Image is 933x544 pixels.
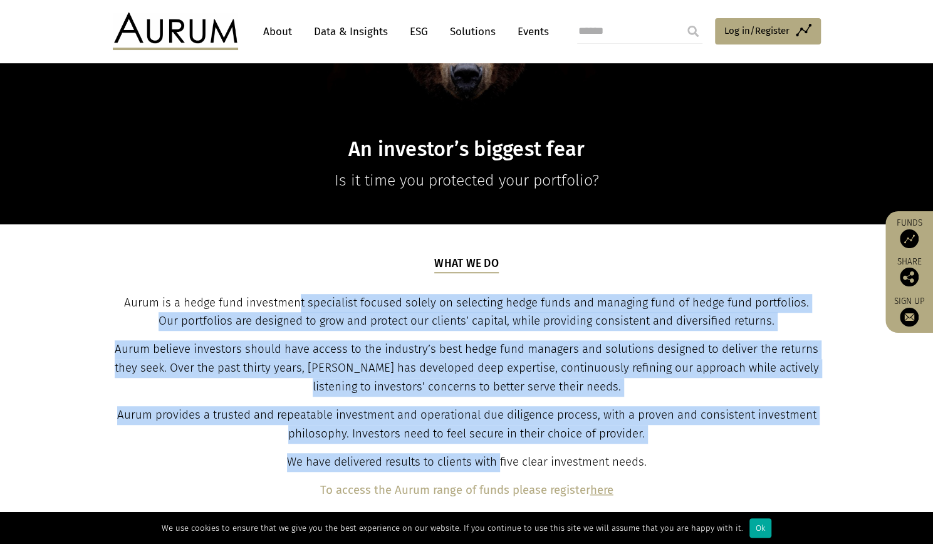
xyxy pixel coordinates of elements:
[680,19,706,44] input: Submit
[724,23,790,38] span: Log in/Register
[444,20,502,43] a: Solutions
[113,13,238,50] img: Aurum
[749,518,771,538] div: Ok
[434,256,499,273] h5: What we do
[892,296,927,327] a: Sign up
[225,168,709,193] p: Is it time you protected your portfolio?
[900,308,919,327] img: Sign up to our newsletter
[117,408,816,441] span: Aurum provides a trusted and repeatable investment and operational due diligence process, with a ...
[320,483,590,497] b: To access the Aurum range of funds please register
[892,258,927,286] div: Share
[308,20,394,43] a: Data & Insights
[115,342,819,394] span: Aurum believe investors should have access to the industry’s best hedge fund managers and solutio...
[511,20,549,43] a: Events
[590,483,613,497] a: here
[124,296,809,328] span: Aurum is a hedge fund investment specialist focused solely on selecting hedge funds and managing ...
[404,20,434,43] a: ESG
[257,20,298,43] a: About
[225,137,709,162] h1: An investor’s biggest fear
[900,229,919,248] img: Access Funds
[892,217,927,248] a: Funds
[900,268,919,286] img: Share this post
[287,455,647,469] span: We have delivered results to clients with five clear investment needs.
[715,18,821,44] a: Log in/Register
